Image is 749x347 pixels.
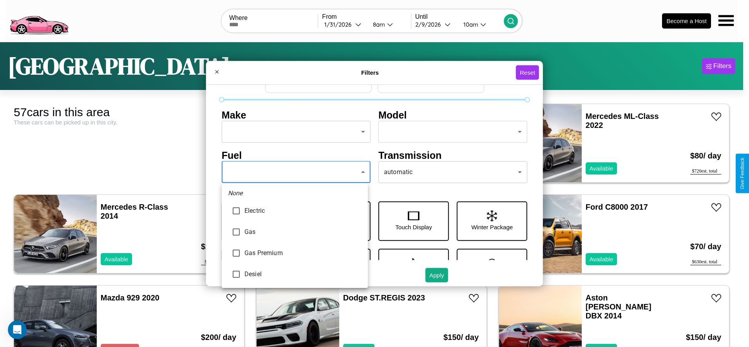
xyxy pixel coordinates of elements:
[8,320,27,339] iframe: Intercom live chat
[244,270,362,279] span: Desiel
[244,248,362,258] span: Gas Premium
[244,227,362,237] span: Gas
[740,158,745,189] div: Give Feedback
[228,189,243,198] em: None
[244,206,362,216] span: Electric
